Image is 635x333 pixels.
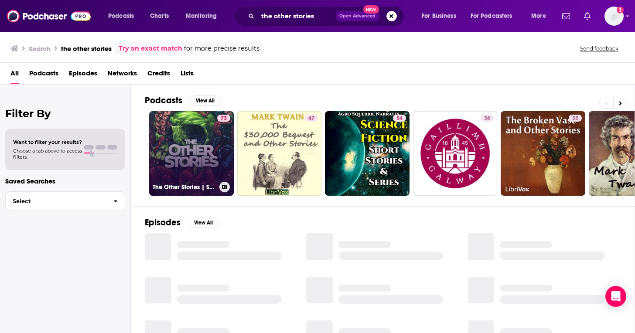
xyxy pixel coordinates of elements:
a: Credits [147,66,170,84]
a: Show notifications dropdown [559,9,574,24]
a: EpisodesView All [145,217,219,228]
div: Open Intercom Messenger [605,286,626,307]
a: 47 [305,115,318,122]
span: 47 [308,114,314,123]
button: View All [188,217,219,228]
button: Send feedback [577,45,621,52]
h3: Search [29,44,51,53]
a: PodcastsView All [145,95,221,106]
a: 54 [393,115,406,122]
button: open menu [180,9,228,23]
a: Show notifications dropdown [580,9,594,24]
span: 35 [572,114,578,123]
button: open menu [102,9,145,23]
img: Podchaser - Follow, Share and Rate Podcasts [7,8,91,24]
a: 73 [217,115,230,122]
a: 73The Other Stories | Sci-Fi, Horror, Thriller, WTF Stories [149,111,234,196]
button: Show profile menu [604,7,624,26]
a: Episodes [69,66,97,84]
a: 36 [481,115,494,122]
h3: the other stories [61,44,112,53]
span: Monitoring [186,10,217,22]
span: Want to filter your results? [13,139,82,145]
img: User Profile [604,7,624,26]
span: Podcasts [108,10,134,22]
button: View All [189,95,221,106]
span: More [531,10,546,22]
input: Search podcasts, credits, & more... [258,9,335,23]
span: Choose a tab above to access filters. [13,148,82,160]
a: 54 [325,111,410,196]
button: Select [5,191,125,211]
span: 36 [484,114,490,123]
h2: Filter By [5,107,125,120]
a: Networks [108,66,137,84]
span: New [363,5,379,14]
a: 36 [413,111,498,196]
span: For Podcasters [471,10,512,22]
span: Open Advanced [339,14,376,18]
a: All [10,66,19,84]
span: 73 [221,114,227,123]
button: open menu [416,9,467,23]
span: Charts [150,10,169,22]
span: Logged in as marymilad [604,7,624,26]
div: Search podcasts, credits, & more... [242,6,413,26]
a: Lists [181,66,194,84]
a: Try an exact match [119,44,182,54]
a: 35 [501,111,585,196]
button: open menu [525,9,557,23]
button: open menu [465,9,525,23]
a: 47 [237,111,322,196]
h2: Podcasts [145,95,182,106]
h3: The Other Stories | Sci-Fi, Horror, Thriller, WTF Stories [153,183,216,191]
span: for more precise results [184,44,259,54]
span: 54 [396,114,403,123]
a: Podcasts [29,66,58,84]
button: Open AdvancedNew [335,11,379,21]
svg: Add a profile image [617,7,624,14]
span: Select [6,198,106,204]
h2: Episodes [145,217,181,228]
p: Saved Searches [5,177,125,185]
span: For Business [422,10,456,22]
a: 35 [569,115,582,122]
a: Charts [144,9,174,23]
